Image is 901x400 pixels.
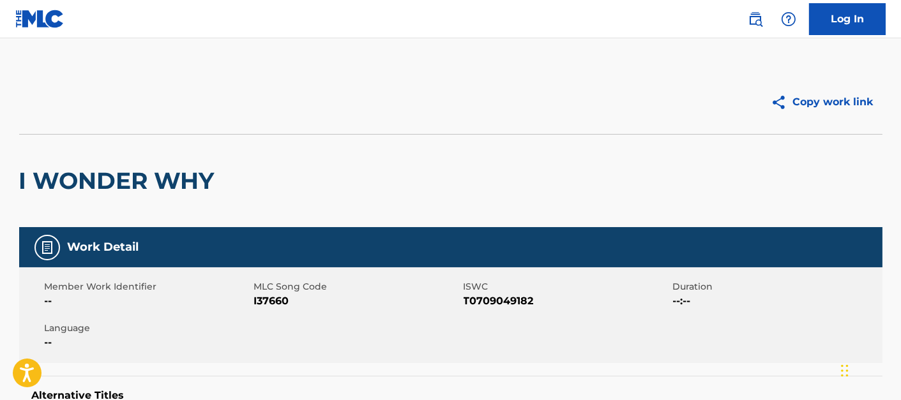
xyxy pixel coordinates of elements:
[762,86,882,118] button: Copy work link
[743,6,768,32] a: Public Search
[748,11,763,27] img: search
[15,10,64,28] img: MLC Logo
[40,240,55,255] img: Work Detail
[837,339,901,400] iframe: Chat Widget
[464,293,670,309] span: T0709049182
[68,240,139,255] h5: Work Detail
[464,280,670,293] span: ISWC
[673,293,879,309] span: --:--
[45,280,251,293] span: Member Work Identifier
[254,293,460,309] span: I37660
[45,293,251,309] span: --
[781,11,796,27] img: help
[771,94,793,110] img: Copy work link
[841,352,849,390] div: Drag
[45,335,251,350] span: --
[45,322,251,335] span: Language
[809,3,886,35] a: Log In
[776,6,801,32] div: Help
[19,167,221,195] h2: I WONDER WHY
[673,280,879,293] span: Duration
[254,280,460,293] span: MLC Song Code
